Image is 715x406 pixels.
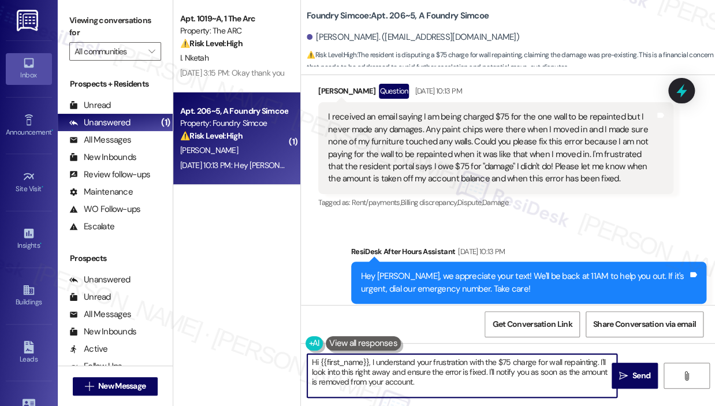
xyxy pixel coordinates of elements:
div: [DATE] 10:13 PM: Hey [PERSON_NAME], we appreciate your text! We'll be back at 11AM to help you ou... [180,160,691,170]
div: Prospects + Residents [58,78,173,90]
span: • [40,240,42,248]
div: Tagged as: [351,304,706,321]
div: WO Follow-ups [69,203,140,215]
div: Unanswered [69,117,131,129]
div: Question [379,84,409,98]
label: Viewing conversations for [69,12,161,42]
span: I. Nketah [180,53,208,63]
div: I received an email saying I am being charged $75 for the one wall to be repainted but I never ma... [328,111,655,185]
div: Active [69,343,108,355]
i:  [682,371,691,381]
div: Follow Ups [69,360,122,373]
i:  [619,371,628,381]
strong: ⚠️ Risk Level: High [180,38,243,49]
div: Property: The ARC [180,25,287,37]
div: (1) [158,114,173,132]
span: Get Conversation Link [492,318,572,330]
i:  [148,47,155,56]
div: Review follow-ups [69,169,150,181]
span: Share Conversation via email [593,318,696,330]
div: [PERSON_NAME]. ([EMAIL_ADDRESS][DOMAIN_NAME]) [307,31,519,43]
div: New Inbounds [69,326,136,338]
button: Send [612,363,658,389]
span: Damage [482,198,508,207]
div: New Inbounds [69,151,136,163]
span: Billing discrepancy , [401,198,457,207]
span: • [51,126,53,135]
b: Foundry Simcoe: Apt. 206~5, A Foundry Simcoe [307,10,489,22]
i:  [85,382,94,391]
button: New Message [73,377,158,396]
img: ResiDesk Logo [17,10,40,31]
span: • [42,183,43,191]
textarea: To enrich screen reader interactions, please activate Accessibility in Grammarly extension settings [307,354,617,397]
input: All communities [75,42,143,61]
div: Maintenance [69,186,133,198]
span: : The resident is disputing a $75 charge for wall repainting, claiming the damage was pre-existin... [307,49,715,74]
div: [PERSON_NAME] [318,84,673,102]
div: [DATE] 3:15 PM: Okay thank you [180,68,284,78]
div: [DATE] 10:13 PM [455,245,505,258]
div: Prospects [58,252,173,265]
a: Inbox [6,53,52,84]
button: Share Conversation via email [586,311,703,337]
div: All Messages [69,134,131,146]
div: All Messages [69,308,131,321]
div: Apt. 206~5, A Foundry Simcoe [180,105,287,117]
a: Leads [6,337,52,368]
a: Site Visit • [6,167,52,198]
strong: ⚠️ Risk Level: High [307,50,356,59]
div: Unread [69,291,111,303]
a: Insights • [6,224,52,255]
button: Get Conversation Link [485,311,579,337]
div: Apt. 1019~A, 1 The Arc [180,13,287,25]
span: [PERSON_NAME] [180,145,238,155]
span: Dispute , [457,198,482,207]
div: Hey [PERSON_NAME], we appreciate your text! We'll be back at 11AM to help you out. If it's urgent... [361,270,688,295]
div: Escalate [69,221,114,233]
span: Rent/payments , [352,198,401,207]
span: Send [632,370,650,382]
div: Property: Foundry Simcoe [180,117,287,129]
div: Unanswered [69,274,131,286]
div: Unread [69,99,111,111]
strong: ⚠️ Risk Level: High [180,131,243,141]
div: [DATE] 10:13 PM [412,85,461,97]
div: ResiDesk After Hours Assistant [351,245,706,262]
div: Tagged as: [318,194,673,211]
a: Buildings [6,280,52,311]
span: New Message [98,380,146,392]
